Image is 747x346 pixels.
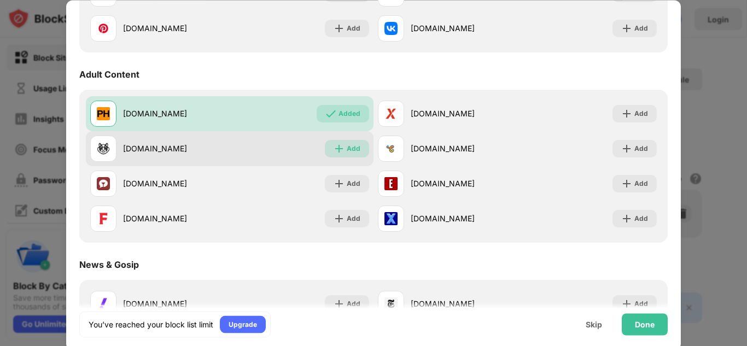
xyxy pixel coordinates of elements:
div: You’ve reached your block list limit [89,319,213,330]
div: Add [634,143,648,154]
img: favicons [384,297,398,310]
div: [DOMAIN_NAME] [123,178,230,190]
div: Add [347,23,360,34]
div: News & Gosip [79,259,139,270]
div: Add [347,213,360,224]
div: Add [347,143,360,154]
div: [DOMAIN_NAME] [411,143,517,155]
div: Add [634,213,648,224]
div: [DOMAIN_NAME] [411,108,517,120]
div: Done [635,320,655,329]
img: favicons [97,22,110,35]
img: favicons [97,177,110,190]
img: favicons [97,107,110,120]
img: favicons [97,212,110,225]
div: Add [634,23,648,34]
img: favicons [384,212,398,225]
div: [DOMAIN_NAME] [411,213,517,225]
div: [DOMAIN_NAME] [123,213,230,225]
div: Add [347,298,360,309]
div: [DOMAIN_NAME] [411,298,517,310]
div: Add [347,178,360,189]
img: favicons [384,22,398,35]
div: Add [634,108,648,119]
div: Upgrade [229,319,257,330]
img: favicons [97,142,110,155]
div: Add [634,298,648,309]
div: Skip [586,320,602,329]
img: favicons [384,107,398,120]
div: [DOMAIN_NAME] [123,23,230,34]
div: [DOMAIN_NAME] [411,23,517,34]
img: favicons [97,297,110,310]
div: [DOMAIN_NAME] [123,298,230,310]
div: Added [339,108,360,119]
img: favicons [384,177,398,190]
div: [DOMAIN_NAME] [411,178,517,190]
div: Adult Content [79,69,139,80]
div: Add [634,178,648,189]
img: favicons [384,142,398,155]
div: [DOMAIN_NAME] [123,143,230,155]
div: [DOMAIN_NAME] [123,108,230,120]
